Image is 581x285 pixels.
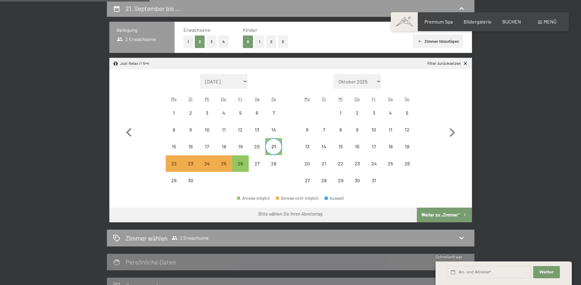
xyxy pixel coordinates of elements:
[349,178,365,193] div: 30
[243,35,253,48] button: 0
[382,105,399,121] div: Abreise nicht möglich
[366,161,381,176] div: 24
[316,178,332,193] div: 28
[255,35,264,48] button: 1
[333,127,348,142] div: 8
[232,155,249,172] div: Fri Sep 26 2025
[265,155,282,172] div: Abreise nicht möglich
[266,110,281,126] div: 7
[383,144,398,159] div: 18
[249,121,265,138] div: Sat Sep 13 2025
[338,96,343,102] abbr: Mittwoch
[216,105,232,121] div: Thu Sep 04 2025
[443,74,461,189] button: Nächster Monat
[299,155,315,172] div: Mon Oct 20 2025
[249,138,265,155] div: Abreise nicht möglich
[199,138,215,155] div: Abreise nicht möglich
[249,105,265,121] div: Sat Sep 06 2025
[349,110,365,126] div: 2
[265,121,282,138] div: Abreise nicht möglich
[249,155,265,172] div: Abreise nicht möglich
[205,96,209,102] abbr: Mittwoch
[383,127,398,142] div: 11
[299,155,315,172] div: Abreise nicht möglich
[199,155,215,172] div: Wed Sep 24 2025
[183,110,198,126] div: 2
[365,155,382,172] div: Fri Oct 24 2025
[265,138,282,155] div: Abreise möglich
[233,161,248,176] div: 26
[166,172,182,189] div: Abreise nicht möglich
[399,138,415,155] div: Abreise nicht möglich
[299,172,315,189] div: Mon Oct 27 2025
[349,127,365,142] div: 9
[316,121,332,138] div: Tue Oct 07 2025
[382,138,399,155] div: Abreise nicht möglich
[333,161,348,176] div: 22
[216,155,232,172] div: Abreise nicht möglich, da die Mindestaufenthaltsdauer nicht erfüllt wird
[166,172,182,189] div: Mon Sep 29 2025
[276,196,319,200] div: Abreise nicht möglich
[199,127,215,142] div: 10
[365,138,382,155] div: Fri Oct 17 2025
[349,161,365,176] div: 23
[316,138,332,155] div: Tue Oct 14 2025
[332,155,349,172] div: Abreise nicht möglich
[383,110,398,126] div: 4
[265,138,282,155] div: Sun Sep 21 2025
[365,105,382,121] div: Fri Oct 03 2025
[249,105,265,121] div: Abreise nicht möglich
[399,127,415,142] div: 12
[166,155,182,172] div: Abreise nicht möglich, da die Mindestaufenthaltsdauer nicht erfüllt wird
[271,96,276,102] abbr: Sonntag
[249,144,265,159] div: 20
[233,127,248,142] div: 12
[332,138,349,155] div: Abreise nicht möglich
[249,155,265,172] div: Sat Sep 27 2025
[182,172,199,189] div: Abreise nicht möglich
[427,61,468,66] a: Filter zurücksetzen
[113,61,118,66] svg: Angebot/Paket
[300,144,315,159] div: 13
[249,127,265,142] div: 13
[182,172,199,189] div: Tue Sep 30 2025
[216,105,232,121] div: Abreise nicht möglich
[349,144,365,159] div: 16
[366,144,381,159] div: 17
[399,144,415,159] div: 19
[207,35,217,48] button: 3
[365,172,382,189] div: Abreise nicht möglich
[325,196,344,200] div: Auswahl
[399,121,415,138] div: Sun Oct 12 2025
[502,19,521,24] a: BUCHEN
[349,121,365,138] div: Thu Oct 09 2025
[195,35,205,48] button: 2
[332,105,349,121] div: Abreise nicht möglich
[216,144,232,159] div: 18
[166,178,182,193] div: 29
[120,74,138,189] button: Vorheriger Monat
[126,234,168,242] h2: Zimmer wählen
[322,96,326,102] abbr: Dienstag
[189,96,193,102] abbr: Dienstag
[182,155,199,172] div: Abreise nicht möglich, da die Mindestaufenthaltsdauer nicht erfüllt wird
[166,161,182,176] div: 22
[349,121,365,138] div: Abreise nicht möglich
[372,96,376,102] abbr: Freitag
[221,96,226,102] abbr: Donnerstag
[424,19,453,24] span: Premium Spa
[182,121,199,138] div: Abreise nicht möglich
[126,5,180,12] h2: 21. September bis …
[382,105,399,121] div: Sat Oct 04 2025
[232,138,249,155] div: Abreise nicht möglich
[316,127,332,142] div: 7
[255,96,259,102] abbr: Samstag
[316,172,332,189] div: Abreise nicht möglich
[166,138,182,155] div: Abreise nicht möglich
[399,155,415,172] div: Sun Oct 26 2025
[183,178,198,193] div: 30
[349,138,365,155] div: Thu Oct 16 2025
[113,61,149,66] div: Just Relax // 5=4
[216,127,232,142] div: 11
